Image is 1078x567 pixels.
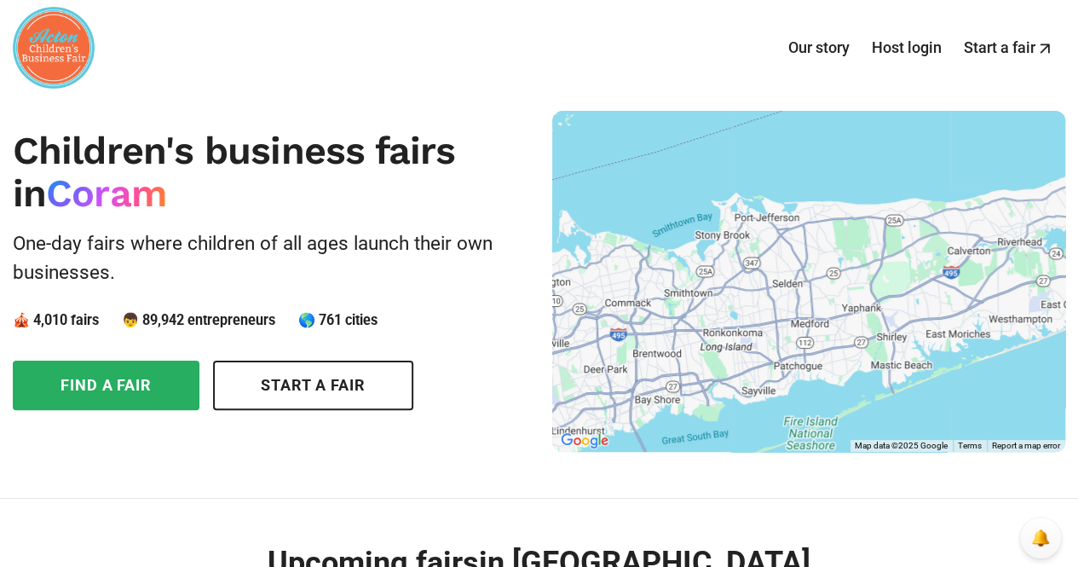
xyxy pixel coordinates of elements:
h1: Children's business fairs in [13,130,527,214]
span: 4,010 [33,312,67,328]
span: 761 [319,312,342,328]
a: Start a fair [213,361,413,410]
div: Total fairs in Coram [13,310,99,331]
div: Total young entrepreneurs [122,310,275,331]
span: fairs [71,312,99,328]
img: Bell icon [1032,529,1049,547]
a: Start a fair [953,21,1066,74]
img: logo-09e7f61fd0461591446672a45e28a4aa4e3f772ea81a4ddf9c7371a8bcc222a1.png [13,7,95,89]
div: Cities with business fairs [298,310,378,331]
a: Find a fair [13,361,199,410]
div: Map [552,111,1066,452]
span: entrepreneurs [187,312,275,328]
span: cities [345,312,378,328]
span: Cities [298,312,315,328]
span: Entrepreneurs [122,312,139,328]
p: One-day fairs where children of all ages launch their own businesses. [13,229,527,287]
span: Coram [46,171,167,216]
span: 89,942 [142,312,184,328]
a: Our story [777,21,861,74]
a: Host login [861,21,953,74]
span: Fairs [13,312,30,328]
